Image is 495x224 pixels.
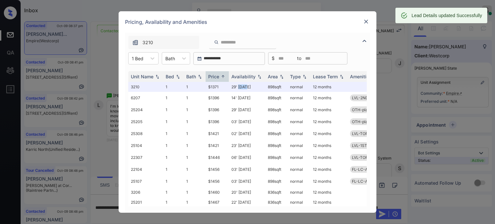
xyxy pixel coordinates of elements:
[265,140,287,151] td: 898 sqft
[128,82,163,92] td: 3210
[229,175,265,187] td: 03' [DATE]
[352,131,374,136] span: LVL-TOP-1B
[265,187,287,197] td: 836 sqft
[287,92,310,104] td: normal
[128,187,163,197] td: 3206
[287,82,310,92] td: normal
[265,116,287,128] td: 898 sqft
[310,175,347,187] td: 12 months
[287,175,310,187] td: normal
[310,187,347,197] td: 12 months
[352,119,375,124] span: OTH-plankfll
[163,92,184,104] td: 1
[163,104,184,116] td: 1
[184,92,206,104] td: 1
[184,140,206,151] td: 1
[128,128,163,140] td: 25308
[297,55,301,62] span: to
[352,155,374,160] span: LVL-TOP-1B
[163,140,184,151] td: 1
[352,167,378,172] span: FL-LC-ALL-1B
[352,107,375,112] span: OTH-plankfll
[310,197,347,207] td: 12 months
[197,74,203,79] img: sorting
[350,74,372,79] div: Amenities
[310,116,347,128] td: 12 months
[119,11,376,33] div: Pricing, Availability and Amenities
[184,197,206,207] td: 1
[265,151,287,163] td: 898 sqft
[265,104,287,116] td: 898 sqft
[128,175,163,187] td: 25107
[265,82,287,92] td: 898 sqft
[206,104,229,116] td: $1396
[229,82,265,92] td: 29' [DATE]
[301,74,308,79] img: sorting
[128,197,163,207] td: 25201
[310,104,347,116] td: 12 months
[163,128,184,140] td: 1
[229,163,265,175] td: 03' [DATE]
[214,39,219,45] img: icon-zuma
[287,163,310,175] td: normal
[229,140,265,151] td: 23' [DATE]
[338,74,345,79] img: sorting
[206,116,229,128] td: $1396
[142,39,153,46] span: 3210
[184,187,206,197] td: 1
[287,140,310,151] td: normal
[310,82,347,92] td: 12 months
[229,187,265,197] td: 20' [DATE]
[268,74,278,79] div: Area
[287,116,310,128] td: normal
[175,74,181,79] img: sorting
[352,95,374,100] span: LVL-2ND-1B
[128,163,163,175] td: 22104
[163,175,184,187] td: 1
[287,197,310,207] td: normal
[208,74,219,79] div: Price
[206,175,229,187] td: $1456
[229,151,265,163] td: 06' [DATE]
[287,187,310,197] td: normal
[256,74,263,79] img: sorting
[163,197,184,207] td: 1
[128,104,163,116] td: 25204
[184,104,206,116] td: 1
[229,128,265,140] td: 02' [DATE]
[163,187,184,197] td: 1
[287,151,310,163] td: normal
[206,82,229,92] td: $1371
[132,39,139,46] img: icon-zuma
[184,151,206,163] td: 1
[352,179,378,184] span: FL-LC-ALL-1B
[128,92,163,104] td: 6207
[363,18,369,25] img: close
[184,175,206,187] td: 1
[265,197,287,207] td: 836 sqft
[229,104,265,116] td: 29' [DATE]
[184,82,206,92] td: 1
[184,128,206,140] td: 1
[412,10,482,21] div: Lead Details updated Successfully
[128,151,163,163] td: 22307
[163,163,184,175] td: 1
[128,140,163,151] td: 25104
[352,143,373,148] span: LVL-1ST-1B
[163,82,184,92] td: 1
[310,151,347,163] td: 12 months
[265,128,287,140] td: 898 sqft
[220,74,226,79] img: sorting
[310,92,347,104] td: 12 months
[313,74,338,79] div: Lease Term
[184,116,206,128] td: 1
[287,104,310,116] td: normal
[186,74,196,79] div: Bath
[310,128,347,140] td: 12 months
[310,140,347,151] td: 12 months
[229,197,265,207] td: 22' [DATE]
[206,187,229,197] td: $1460
[131,74,153,79] div: Unit Name
[272,55,275,62] span: $
[206,140,229,151] td: $1421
